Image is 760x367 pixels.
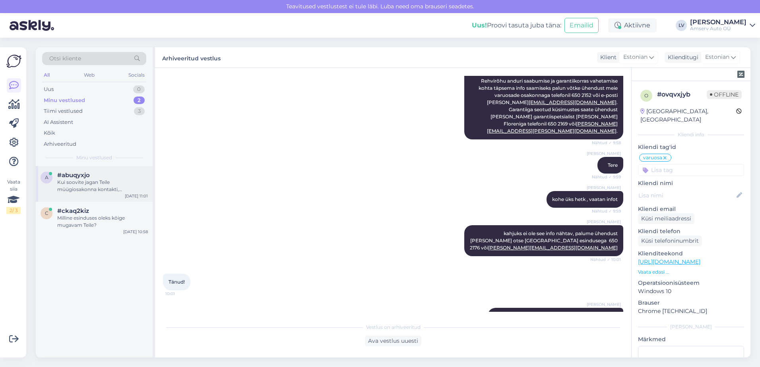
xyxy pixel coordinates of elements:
[125,193,148,199] div: [DATE] 11:01
[590,257,621,263] span: Nähtud ✓ 10:01
[737,71,744,78] img: zendesk
[657,90,707,99] div: # ovqvxjyb
[597,53,617,62] div: Klient
[638,143,744,151] p: Kliendi tag'id
[44,129,55,137] div: Kõik
[587,151,621,156] span: [PERSON_NAME]
[49,54,81,63] span: Otsi kliente
[165,291,195,297] span: 10:01
[591,208,621,214] span: Nähtud ✓ 9:59
[564,18,599,33] button: Emailid
[57,179,148,193] div: Kui soovite jagan Teile müügiosakonna kontakti, [PERSON_NAME] on kõige parem ülevaade antud teemal
[638,279,744,287] p: Operatsioonisüsteem
[529,99,617,105] a: [EMAIL_ADDRESS][DOMAIN_NAME]
[608,162,618,168] span: Tere
[6,207,21,214] div: 2 / 3
[133,85,145,93] div: 0
[638,131,744,138] div: Kliendi info
[44,107,83,115] div: Tiimi vestlused
[45,210,48,216] span: c
[470,230,619,251] span: kahjuks ei ole see info nähtav, palume ühendust [PERSON_NAME] otse [GEOGRAPHIC_DATA] esindusega 6...
[44,140,76,148] div: Arhiveeritud
[638,299,744,307] p: Brauser
[638,323,744,330] div: [PERSON_NAME]
[57,172,90,179] span: #abuqyxjo
[57,214,148,229] div: Milline esinduses oleks kõige mugavam Teile?
[45,174,48,180] span: a
[644,93,648,99] span: o
[488,245,618,251] a: [PERSON_NAME][EMAIL_ADDRESS][DOMAIN_NAME]
[665,53,698,62] div: Klienditugi
[638,236,702,246] div: Küsi telefoninumbrit
[638,335,744,344] p: Märkmed
[638,191,735,200] input: Lisa nimi
[6,54,21,69] img: Askly Logo
[690,19,755,32] a: [PERSON_NAME]Amserv Auto OÜ
[638,268,744,276] p: Vaata edasi ...
[134,107,145,115] div: 3
[57,207,89,214] span: #ckaq2kiz
[472,21,487,29] b: Uus!
[127,70,146,80] div: Socials
[169,279,185,285] span: Tänud!
[643,155,662,160] span: varuosa
[552,196,618,202] span: kohe üks hetk , vaatan infot
[638,227,744,236] p: Kliendi telefon
[690,25,746,32] div: Amserv Auto OÜ
[472,21,561,30] div: Proovi tasuta juba täna:
[640,107,736,124] div: [GEOGRAPHIC_DATA], [GEOGRAPHIC_DATA]
[676,20,687,31] div: LV
[591,140,621,146] span: Nähtud ✓ 9:58
[82,70,96,80] div: Web
[638,287,744,296] p: Windows 10
[44,118,73,126] div: AI Assistent
[134,97,145,104] div: 2
[365,336,421,346] div: Ava vestlus uuesti
[638,205,744,213] p: Kliendi email
[6,178,21,214] div: Vaata siia
[587,185,621,191] span: [PERSON_NAME]
[123,229,148,235] div: [DATE] 10:58
[638,258,700,265] a: [URL][DOMAIN_NAME]
[44,97,85,104] div: Minu vestlused
[587,219,621,225] span: [PERSON_NAME]
[707,90,742,99] span: Offline
[44,85,54,93] div: Uus
[638,249,744,258] p: Klienditeekond
[608,18,657,33] div: Aktiivne
[623,53,648,62] span: Estonian
[162,52,221,63] label: Arhiveeritud vestlus
[705,53,729,62] span: Estonian
[638,179,744,187] p: Kliendi nimi
[587,301,621,307] span: [PERSON_NAME]
[42,70,51,80] div: All
[366,324,421,331] span: Vestlus on arhiveeritud
[690,19,746,25] div: [PERSON_NAME]
[591,174,621,180] span: Nähtud ✓ 9:59
[76,154,112,161] span: Minu vestlused
[638,213,694,224] div: Küsi meiliaadressi
[638,164,744,176] input: Lisa tag
[638,307,744,315] p: Chrome [TECHNICAL_ID]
